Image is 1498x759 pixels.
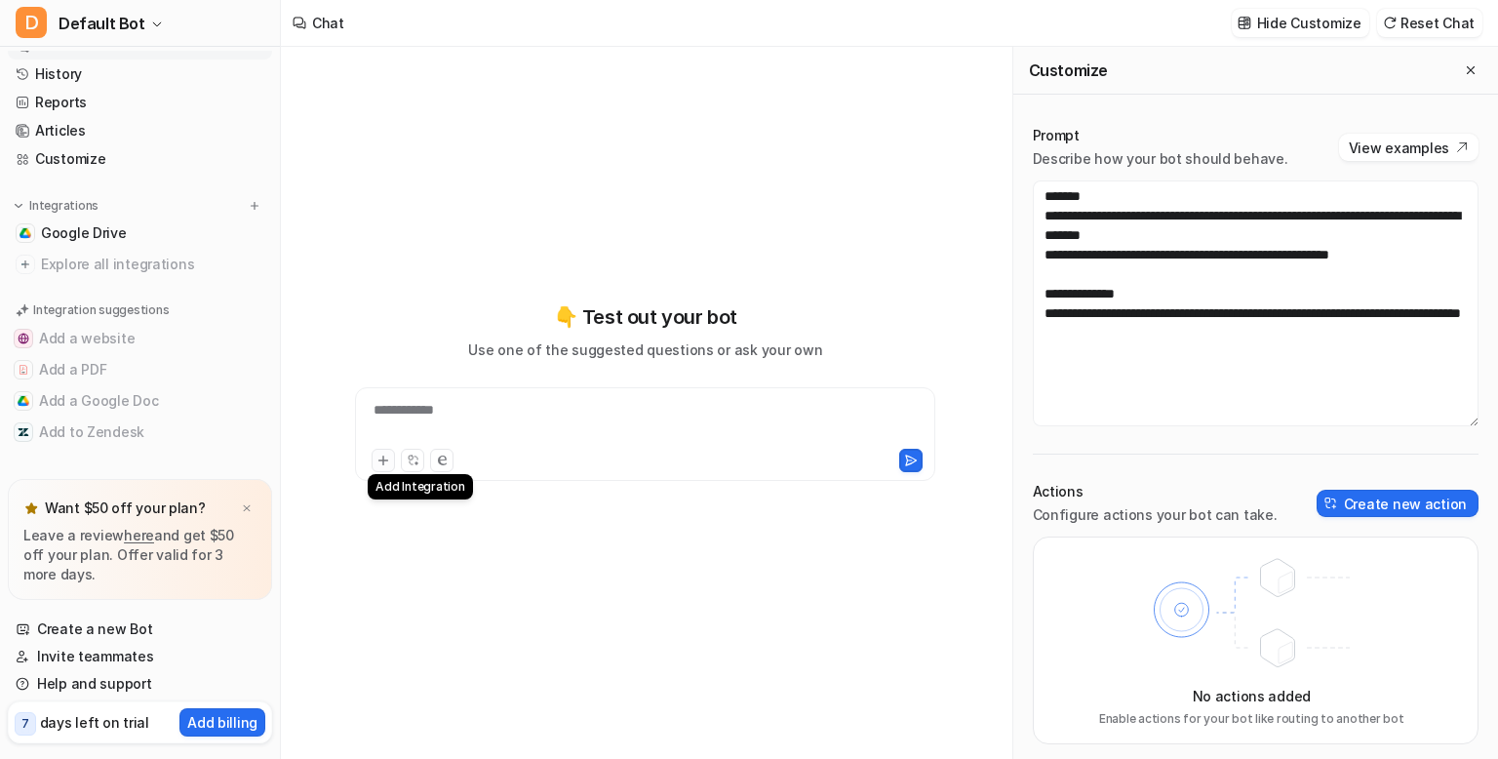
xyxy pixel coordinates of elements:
[45,499,206,518] p: Want $50 off your plan?
[8,251,272,278] a: Explore all integrations
[8,196,104,216] button: Integrations
[8,89,272,116] a: Reports
[23,526,256,584] p: Leave a review and get $50 off your plan. Offer valid for 3 more days.
[554,302,737,332] p: 👇 Test out your bot
[8,145,272,173] a: Customize
[1033,482,1278,501] p: Actions
[187,712,257,733] p: Add billing
[8,670,272,698] a: Help and support
[1033,149,1288,169] p: Describe how your bot should behave.
[16,7,47,38] span: D
[1029,60,1108,80] h2: Customize
[8,643,272,670] a: Invite teammates
[124,527,154,543] a: here
[29,198,99,214] p: Integrations
[8,323,272,354] button: Add a websiteAdd a website
[21,715,29,733] p: 7
[8,385,272,417] button: Add a Google DocAdd a Google Doc
[8,220,272,247] a: Google DriveGoogle Drive
[33,301,169,319] p: Integration suggestions
[20,227,31,239] img: Google Drive
[59,10,145,37] span: Default Bot
[1238,16,1251,30] img: customize
[8,417,272,448] button: Add to ZendeskAdd to Zendesk
[40,712,149,733] p: days left on trial
[1099,710,1404,728] p: Enable actions for your bot like routing to another bot
[8,354,272,385] button: Add a PDFAdd a PDF
[312,13,344,33] div: Chat
[1193,686,1312,706] p: No actions added
[179,708,265,737] button: Add billing
[1459,59,1482,82] button: Close flyout
[16,255,35,274] img: explore all integrations
[8,616,272,643] a: Create a new Bot
[18,333,29,344] img: Add a website
[1339,134,1478,161] button: View examples
[1033,505,1278,525] p: Configure actions your bot can take.
[1317,490,1478,517] button: Create new action
[18,395,29,407] img: Add a Google Doc
[41,223,127,243] span: Google Drive
[12,199,25,213] img: expand menu
[1383,16,1397,30] img: reset
[241,502,253,515] img: x
[8,60,272,88] a: History
[248,199,261,213] img: menu_add.svg
[368,474,472,499] div: Add Integration
[18,364,29,376] img: Add a PDF
[8,117,272,144] a: Articles
[1377,9,1482,37] button: Reset Chat
[1257,13,1361,33] p: Hide Customize
[1232,9,1369,37] button: Hide Customize
[18,426,29,438] img: Add to Zendesk
[1324,497,1338,510] img: create-action-icon.svg
[23,500,39,516] img: star
[41,249,264,280] span: Explore all integrations
[468,340,822,360] p: Use one of the suggested questions or ask your own
[1033,126,1288,145] p: Prompt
